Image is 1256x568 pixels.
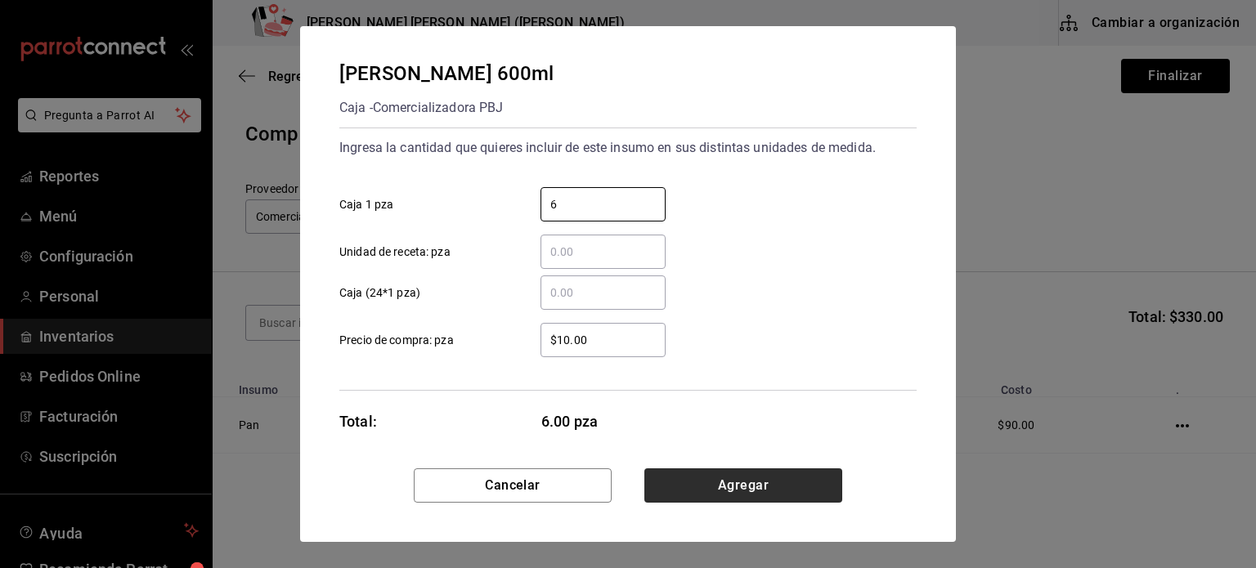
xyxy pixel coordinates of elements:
[541,195,666,214] input: Caja 1 pza
[541,410,666,432] span: 6.00 pza
[339,95,554,121] div: Caja - Comercializadora PBJ
[339,410,377,432] div: Total:
[541,242,666,262] input: Unidad de receta: pza
[339,59,554,88] div: [PERSON_NAME] 600ml
[541,283,666,302] input: Caja (24*1 pza)
[414,468,612,503] button: Cancelar
[339,244,451,261] span: Unidad de receta: pza
[339,196,393,213] span: Caja 1 pza
[339,332,454,349] span: Precio de compra: pza
[339,135,917,161] div: Ingresa la cantidad que quieres incluir de este insumo en sus distintas unidades de medida.
[644,468,842,503] button: Agregar
[541,330,666,350] input: Precio de compra: pza
[339,284,420,302] span: Caja (24*1 pza)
